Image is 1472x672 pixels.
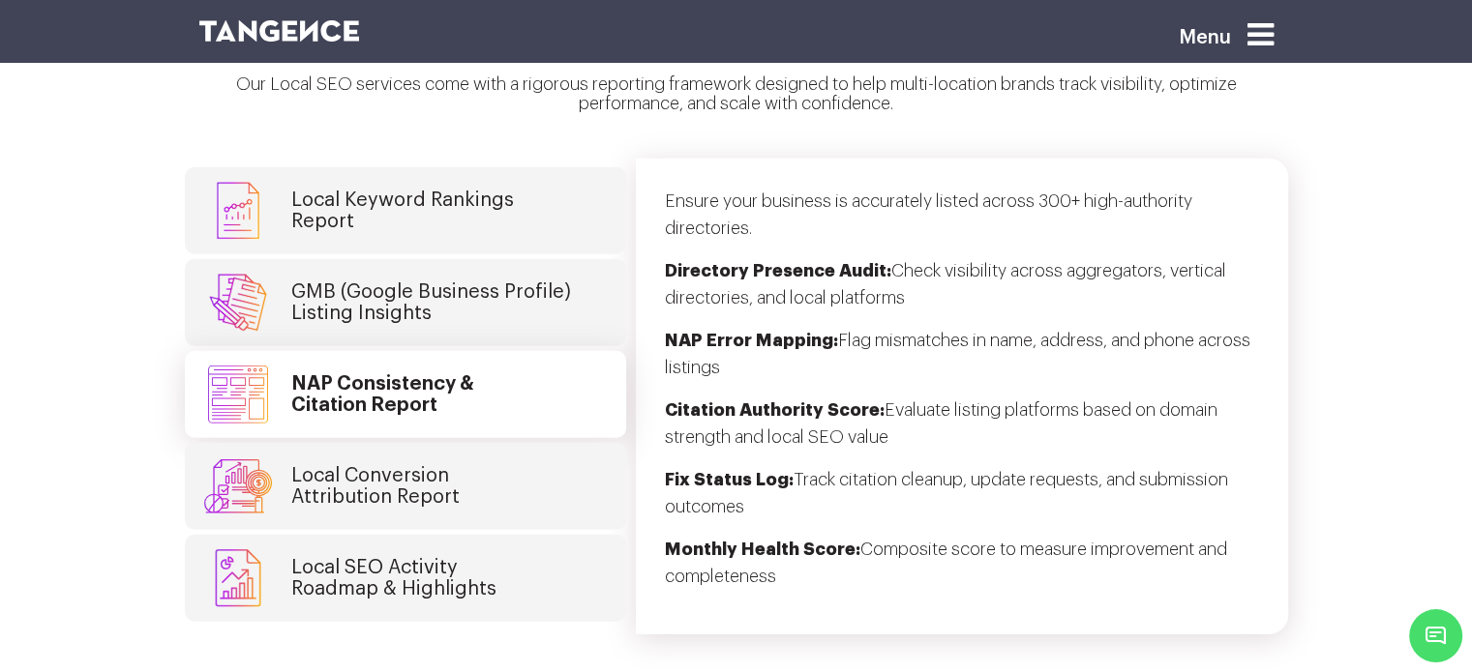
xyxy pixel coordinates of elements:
[204,365,272,424] img: tab-icon3.svg
[665,396,1259,466] p: Evaluate listing platforms based on domain strength and local SEO value
[665,332,838,349] strong: NAP Error Mapping:
[291,465,460,508] h4: Local Conversion Attribution Report
[665,471,794,488] strong: Fix Status Log:
[665,541,860,558] strong: Monthly Health Score:
[204,274,272,332] img: tab-icon1.svg
[204,549,272,607] img: tab-icon5.svg
[199,75,1274,130] p: Our Local SEO services come with a rigorous reporting framework designed to help multi-location b...
[665,401,885,419] strong: Citation Authority Score:
[665,536,1259,605] p: Composite score to measure improvement and completeness
[199,20,360,42] img: logo SVG
[665,466,1259,536] p: Track citation cleanup, update requests, and submission outcomes
[291,373,474,416] h4: NAP Consistency & Citation Report
[291,190,514,232] h4: Local Keyword Rankings Report
[291,281,571,324] h4: GMB (Google Business Profile) Listing Insights
[291,557,496,599] h4: Local SEO Activity Roadmap & Highlights
[204,182,272,240] img: tab-icon2.svg
[665,262,891,279] strong: Directory Presence Audit:
[665,327,1259,396] p: Flag mismatches in name, address, and phone across listings
[1409,609,1462,662] span: Chat Widget
[665,188,1259,257] p: Ensure your business is accurately listed across 300+ high-authority directories.
[204,457,272,515] img: tab-icon4.svg
[665,257,1259,327] p: Check visibility across aggregators, vertical directories, and local platforms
